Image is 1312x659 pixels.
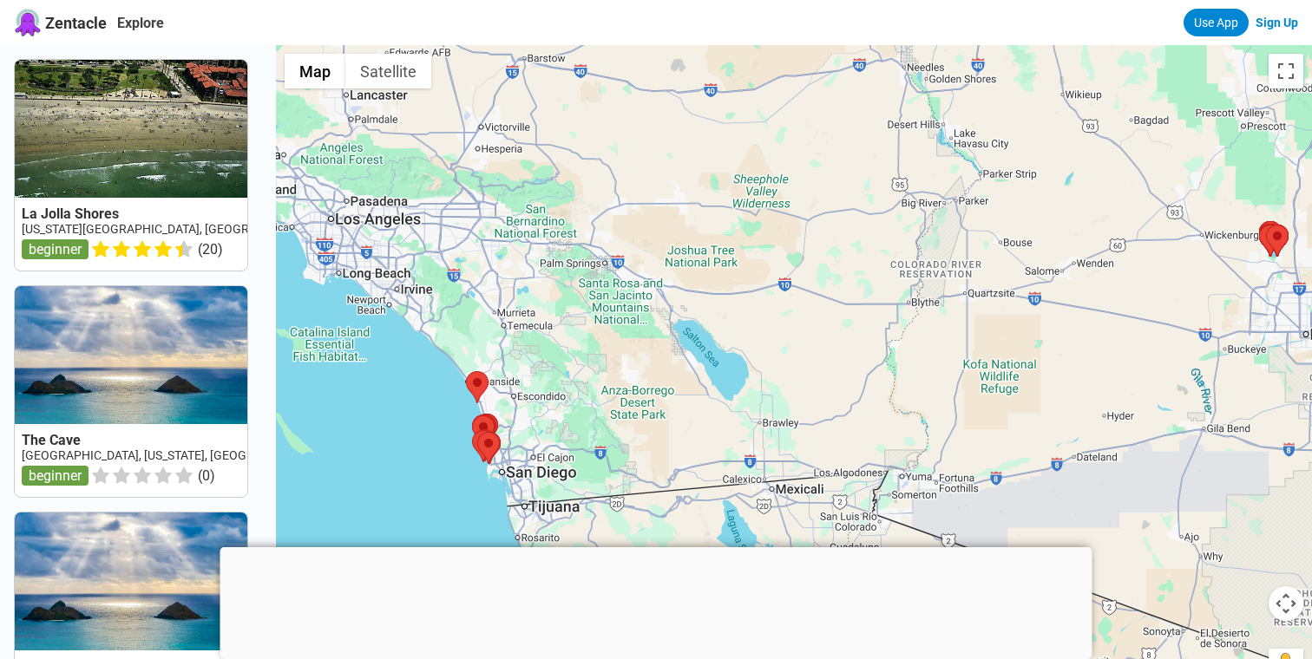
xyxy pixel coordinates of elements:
a: [GEOGRAPHIC_DATA], [US_STATE], [GEOGRAPHIC_DATA], [GEOGRAPHIC_DATA] [22,448,449,462]
a: Sign Up [1256,16,1298,29]
a: Use App [1184,9,1249,36]
a: [US_STATE][GEOGRAPHIC_DATA], [GEOGRAPHIC_DATA] West [22,222,351,236]
button: Toggle fullscreen view [1269,54,1303,88]
button: Show satellite imagery [345,54,431,88]
span: Zentacle [45,14,107,32]
img: Zentacle logo [14,9,42,36]
a: Explore [117,15,164,31]
button: Show street map [285,54,345,88]
a: Zentacle logoZentacle [14,9,107,36]
iframe: Advertisement [220,547,1092,655]
button: Map camera controls [1269,586,1303,621]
